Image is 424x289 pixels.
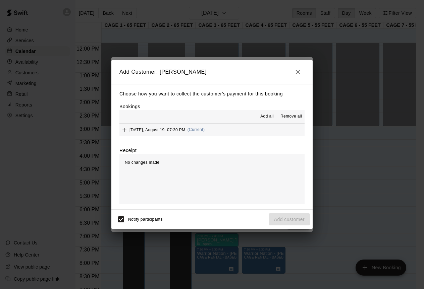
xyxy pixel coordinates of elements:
label: Receipt [119,147,137,154]
button: Add all [256,111,278,122]
span: (Current) [188,127,205,132]
span: Add [119,127,129,132]
h2: Add Customer: [PERSON_NAME] [111,60,313,84]
span: Add all [260,113,274,120]
span: [DATE], August 19: 07:30 PM [129,127,185,132]
button: Add[DATE], August 19: 07:30 PM(Current) [119,124,305,136]
span: Notify participants [128,217,163,222]
span: No changes made [125,160,159,165]
p: Choose how you want to collect the customer's payment for this booking [119,90,305,98]
label: Bookings [119,104,140,109]
span: Remove all [280,113,302,120]
button: Remove all [278,111,305,122]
